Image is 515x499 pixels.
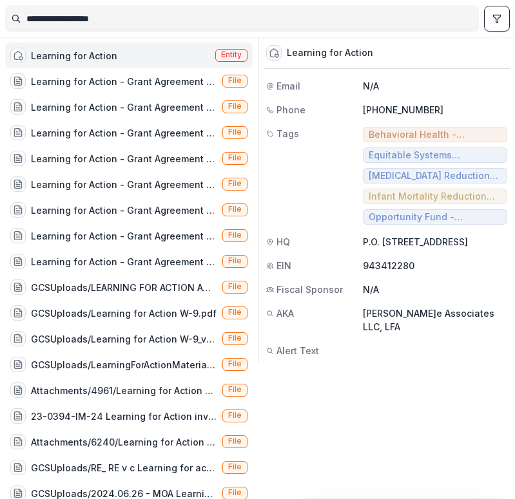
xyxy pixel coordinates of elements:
div: Learning for Action - Grant Agreement - [DATE].pdf [31,229,217,243]
span: HQ [277,235,290,249]
div: Learning for Action - Grant Agreement - 2[DATE]pdf [31,75,217,88]
span: [MEDICAL_DATA] Reduction Initiative - Infrastructure Support ([DATE]-[DATE]) [369,171,502,182]
span: Fiscal Sponsor [277,283,343,296]
div: GCSUploads/Learning for Action W-9.pdf [31,306,217,320]
div: Attachments/4961/Learning for Action W-9.pdf [31,384,217,397]
span: File [228,127,242,137]
span: File [228,231,242,240]
p: 943412280 [363,259,508,272]
p: N/A [363,79,508,93]
div: Learning for Action - Grant Agreement - [DATE].pdf [31,203,217,217]
span: File [228,488,242,497]
span: File [228,385,242,394]
div: GCSUploads/LearningForActionMaterials.pdf [31,358,217,372]
span: File [228,462,242,471]
span: Phone [277,103,306,117]
p: [PHONE_NUMBER] [363,103,508,117]
span: EIN [277,259,291,272]
p: P.O. [STREET_ADDRESS] [363,235,508,249]
span: File [228,334,242,343]
span: Behavioral Health - Accelerating Promising Practices [369,129,502,140]
span: Infant Mortality Reduction Initiative - Learning and Evaluation [369,191,502,202]
div: GCSUploads/RE_ RE v c Learning for action- Travel receipts_.msg [31,461,217,475]
span: File [228,179,242,188]
div: GCSUploads/Learning for Action W-9_ver_1.pdf [31,332,217,346]
span: File [228,205,242,214]
button: toggle filters [484,6,510,32]
span: File [228,308,242,317]
p: N/A [363,283,508,296]
div: Learning for Action [287,48,373,59]
span: File [228,102,242,111]
span: AKA [277,306,294,320]
div: 23-0394-IM-24 Learning for Action inv 1428 $29,746.25.msg [31,410,217,423]
div: Learning for Action - Grant Agreement - 2[DATE]pdf [31,100,217,114]
span: File [228,411,242,420]
span: File [228,437,242,446]
div: Learning for Action [31,49,117,62]
span: Tags [277,127,299,140]
span: Equitable Systems (2[DATE]2[DATE] [369,150,502,161]
span: Alert Text [277,344,319,357]
span: File [228,76,242,85]
div: Learning for Action - Grant Agreement - [DATE].pdf [31,178,217,191]
span: Entity [221,50,242,59]
div: Attachments/6240/Learning for Action W-9.pdf [31,435,217,449]
span: Email [277,79,300,93]
p: [PERSON_NAME]e Associates LLC, LFA [363,306,508,334]
div: Learning for Action - Grant Agreement - 2[DATE]pdf [31,255,217,268]
span: Opportunity Fund - Opportunity Fund - Grants/Contracts [369,212,502,223]
div: GCSUploads/LEARNING FOR ACTION AWARD EMAIL LETTER.docx [31,281,217,294]
span: File [228,153,242,162]
span: File [228,359,242,368]
span: File [228,256,242,265]
div: Learning for Action - Grant Agreement - 2[DATE]pdf [31,152,217,165]
span: File [228,282,242,291]
div: Learning for Action - Grant Agreement - 2[DATE]pdf [31,126,217,140]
